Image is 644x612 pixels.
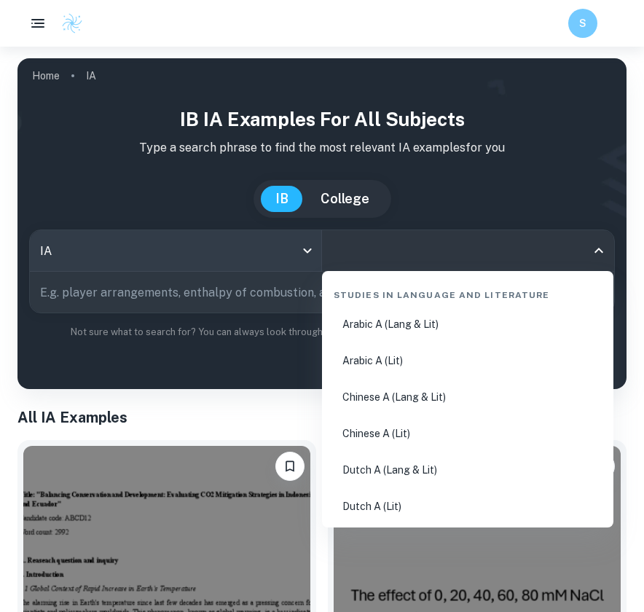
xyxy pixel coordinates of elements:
[86,68,96,84] p: IA
[30,230,321,271] div: IA
[328,344,608,377] li: Arabic A (Lit)
[32,66,60,86] a: Home
[589,240,609,261] button: Close
[30,272,573,313] input: E.g. player arrangements, enthalpy of combustion, analysis of a big city...
[17,407,627,428] h1: All IA Examples
[328,380,608,414] li: Chinese A (Lang & Lit)
[275,452,305,481] button: Bookmark
[328,277,608,307] div: Studies in Language and Literature
[328,453,608,487] li: Dutch A (Lang & Lit)
[29,105,615,133] h1: IB IA examples for all subjects
[568,9,597,38] button: S
[29,325,615,340] p: Not sure what to search for? You can always look through our example Internal Assessments below f...
[328,490,608,523] li: Dutch A (Lit)
[61,12,83,34] img: Clastify logo
[328,417,608,450] li: Chinese A (Lit)
[52,12,83,34] a: Clastify logo
[575,15,592,31] h6: S
[306,186,384,212] button: College
[17,58,627,389] img: profile cover
[328,307,608,341] li: Arabic A (Lang & Lit)
[261,186,303,212] button: IB
[29,139,615,157] p: Type a search phrase to find the most relevant IA examples for you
